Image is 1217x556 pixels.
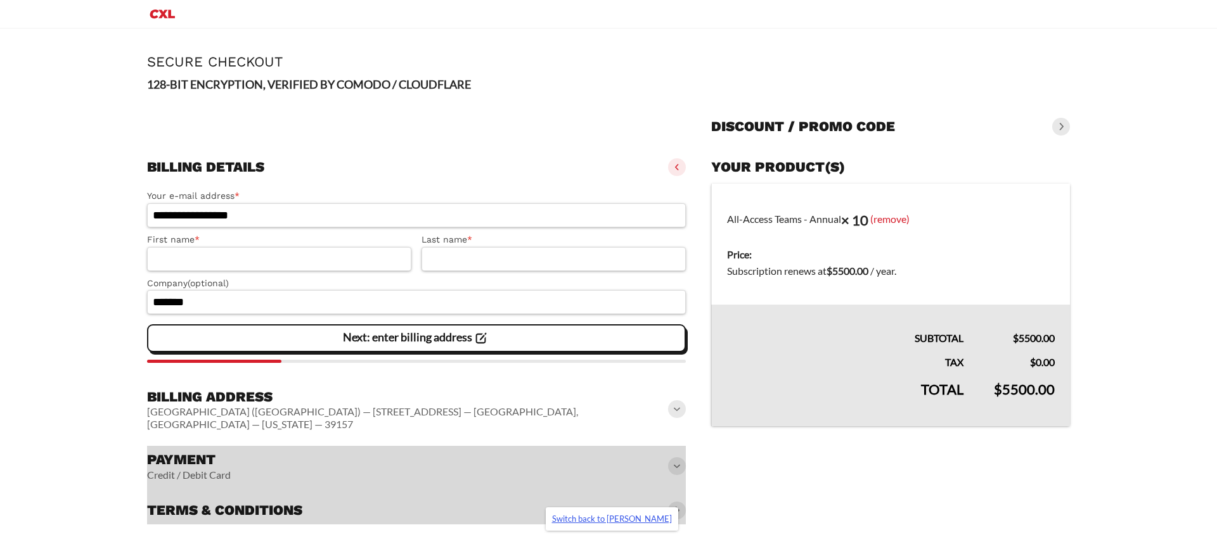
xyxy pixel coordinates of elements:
label: Your e-mail address [147,189,686,203]
strong: × 10 [841,212,868,229]
h3: Billing address [147,388,671,406]
span: $ [827,265,832,277]
span: $ [994,381,1002,398]
strong: 128-BIT ENCRYPTION, VERIFIED BY COMODO / CLOUDFLARE [147,77,471,91]
td: All-Access Teams - Annual [711,184,1070,239]
th: Subtotal [711,305,979,346]
a: (remove) [870,212,910,224]
span: $ [1030,356,1036,368]
bdi: 5500.00 [827,265,868,277]
th: Tax [711,346,979,370]
vaadin-horizontal-layout: [GEOGRAPHIC_DATA] ([GEOGRAPHIC_DATA]) — [STREET_ADDRESS] — [GEOGRAPHIC_DATA], [GEOGRAPHIC_DATA] —... [147,405,671,431]
span: Subscription renews at . [727,265,896,277]
bdi: 5500.00 [994,381,1055,398]
vaadin-button: Next: enter billing address [147,324,686,352]
h3: Discount / promo code [711,118,895,136]
bdi: 0.00 [1030,356,1055,368]
label: First name [147,232,411,247]
span: (optional) [188,278,229,288]
label: Company [147,276,686,291]
dt: Price: [727,246,1055,263]
bdi: 5500.00 [1013,332,1055,344]
h3: Billing details [147,158,264,176]
label: Last name [422,232,686,247]
a: Switch back to [PERSON_NAME] [546,507,678,531]
span: / year [870,265,894,277]
th: Total [711,370,979,426]
span: $ [1013,332,1019,344]
h1: Secure Checkout [147,54,1070,70]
